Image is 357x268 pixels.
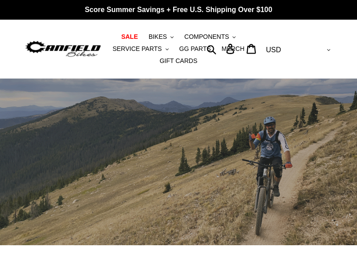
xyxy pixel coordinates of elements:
span: COMPONENTS [184,33,229,41]
span: BIKES [149,33,167,41]
a: GIFT CARDS [155,55,202,67]
button: SERVICE PARTS [108,43,173,55]
a: SALE [117,31,142,43]
img: Canfield Bikes [25,39,102,59]
span: SERVICE PARTS [112,45,162,53]
span: GIFT CARDS [160,57,198,65]
button: COMPONENTS [180,31,240,43]
a: GG PARTS [175,43,216,55]
button: BIKES [144,31,178,43]
span: SALE [121,33,138,41]
span: GG PARTS [179,45,211,53]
